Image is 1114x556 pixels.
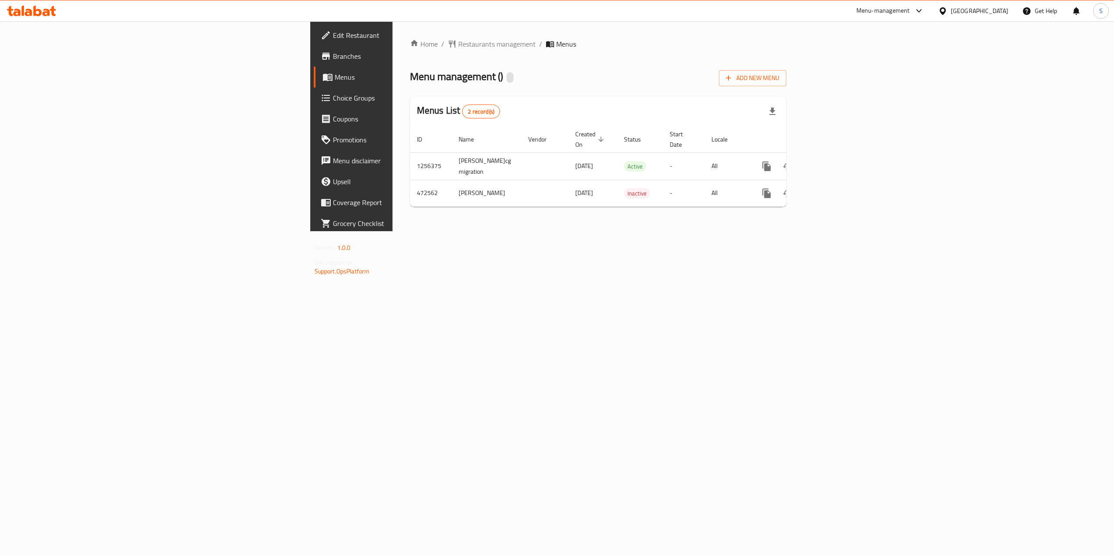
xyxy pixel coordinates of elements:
[315,242,336,253] span: Version:
[777,183,798,204] button: Change Status
[314,171,497,192] a: Upsell
[756,183,777,204] button: more
[417,134,433,145] span: ID
[333,93,490,103] span: Choice Groups
[333,218,490,229] span: Grocery Checklist
[856,6,910,16] div: Menu-management
[575,129,607,150] span: Created On
[575,160,593,172] span: [DATE]
[663,180,705,206] td: -
[756,156,777,177] button: more
[410,39,787,49] nav: breadcrumb
[314,46,497,67] a: Branches
[410,67,503,86] span: Menu management ( )
[462,104,500,118] div: Total records count
[337,242,351,253] span: 1.0.0
[624,189,650,199] span: Inactive
[575,187,593,199] span: [DATE]
[556,39,576,49] span: Menus
[670,129,694,150] span: Start Date
[951,6,1008,16] div: [GEOGRAPHIC_DATA]
[333,30,490,40] span: Edit Restaurant
[410,126,847,207] table: enhanced table
[333,176,490,187] span: Upsell
[719,70,786,86] button: Add New Menu
[315,266,370,277] a: Support.OpsPlatform
[624,161,646,172] div: Active
[333,114,490,124] span: Coupons
[459,134,485,145] span: Name
[314,192,497,213] a: Coverage Report
[333,155,490,166] span: Menu disclaimer
[315,257,355,268] span: Get support on:
[624,162,646,172] span: Active
[314,67,497,88] a: Menus
[314,108,497,129] a: Coupons
[711,134,739,145] span: Locale
[663,152,705,180] td: -
[335,72,490,82] span: Menus
[539,39,542,49] li: /
[333,51,490,61] span: Branches
[463,108,500,116] span: 2 record(s)
[417,104,500,118] h2: Menus List
[777,156,798,177] button: Change Status
[624,134,652,145] span: Status
[314,88,497,108] a: Choice Groups
[726,73,779,84] span: Add New Menu
[1099,6,1103,16] span: S
[333,135,490,145] span: Promotions
[314,25,497,46] a: Edit Restaurant
[749,126,847,153] th: Actions
[333,197,490,208] span: Coverage Report
[762,101,783,122] div: Export file
[314,213,497,234] a: Grocery Checklist
[705,152,749,180] td: All
[528,134,558,145] span: Vendor
[458,39,536,49] span: Restaurants management
[314,129,497,150] a: Promotions
[705,180,749,206] td: All
[314,150,497,171] a: Menu disclaimer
